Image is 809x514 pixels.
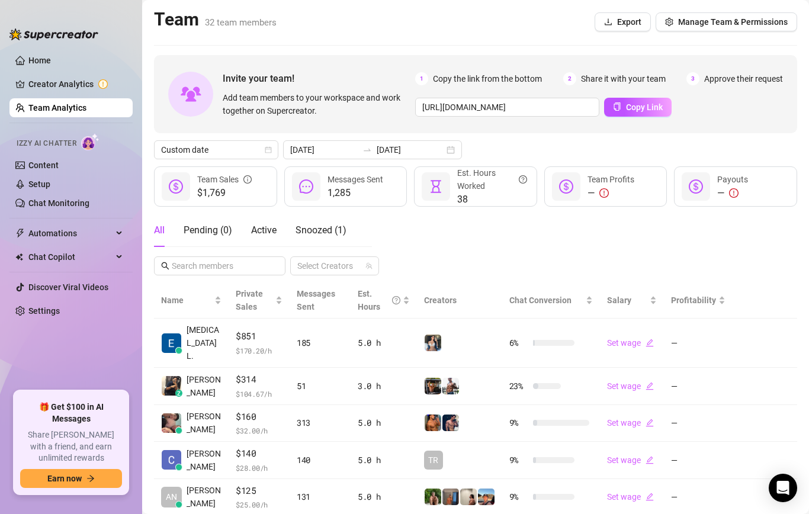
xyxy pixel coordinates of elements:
[358,287,400,313] div: Est. Hours
[28,282,108,292] a: Discover Viral Videos
[457,166,527,192] div: Est. Hours Worked
[236,289,263,311] span: Private Sales
[187,484,221,510] span: [PERSON_NAME]
[433,72,542,85] span: Copy the link from the bottom
[607,381,654,391] a: Set wageedit
[613,102,621,111] span: copy
[509,490,528,503] span: 9 %
[717,186,748,200] div: —
[161,262,169,270] span: search
[595,12,651,31] button: Export
[197,173,252,186] div: Team Sales
[460,489,477,505] img: Ralphy
[162,376,181,396] img: Sean Carino
[297,380,343,393] div: 51
[187,447,221,473] span: [PERSON_NAME]
[362,145,372,155] span: to
[607,492,654,502] a: Set wageedit
[664,319,733,368] td: —
[646,456,654,464] span: edit
[563,72,576,85] span: 2
[187,410,221,436] span: [PERSON_NAME]
[599,188,609,198] span: exclamation-circle
[358,490,410,503] div: 5.0 h
[729,188,739,198] span: exclamation-circle
[358,454,410,467] div: 5.0 h
[664,442,733,479] td: —
[28,160,59,170] a: Content
[184,223,232,237] div: Pending ( 0 )
[154,8,277,31] h2: Team
[607,295,631,305] span: Salary
[425,378,441,394] img: Nathan
[646,419,654,427] span: edit
[290,143,358,156] input: Start date
[617,17,641,27] span: Export
[425,335,441,351] img: Katy
[581,72,666,85] span: Share it with your team
[236,484,282,498] span: $125
[297,490,343,503] div: 131
[236,462,282,474] span: $ 28.00 /h
[297,454,343,467] div: 140
[236,388,282,400] span: $ 104.67 /h
[81,133,99,150] img: AI Chatter
[162,450,181,470] img: Charmaine Javil…
[20,429,122,464] span: Share [PERSON_NAME] with a friend, and earn unlimited rewards
[20,469,122,488] button: Earn nowarrow-right
[28,179,50,189] a: Setup
[392,287,400,313] span: question-circle
[365,262,373,269] span: team
[299,179,313,194] span: message
[169,179,183,194] span: dollar-circle
[588,186,634,200] div: —
[47,474,82,483] span: Earn now
[328,175,383,184] span: Messages Sent
[457,192,527,207] span: 38
[626,102,663,112] span: Copy Link
[297,289,335,311] span: Messages Sent
[236,499,282,510] span: $ 25.00 /h
[187,373,221,399] span: [PERSON_NAME]
[664,368,733,405] td: —
[297,416,343,429] div: 313
[656,12,797,31] button: Manage Team & Permissions
[15,253,23,261] img: Chat Copilot
[362,145,372,155] span: swap-right
[704,72,783,85] span: Approve their request
[296,224,346,236] span: Snoozed ( 1 )
[28,224,113,243] span: Automations
[377,143,444,156] input: End date
[236,410,282,424] span: $160
[671,295,716,305] span: Profitability
[86,474,95,483] span: arrow-right
[236,425,282,436] span: $ 32.00 /h
[509,336,528,349] span: 6 %
[689,179,703,194] span: dollar-circle
[236,446,282,461] span: $140
[588,175,634,184] span: Team Profits
[664,405,733,442] td: —
[519,166,527,192] span: question-circle
[243,173,252,186] span: info-circle
[559,179,573,194] span: dollar-circle
[478,489,495,505] img: Zach
[415,72,428,85] span: 1
[166,490,177,503] span: AN
[236,372,282,387] span: $314
[162,413,181,433] img: Regine Ore
[236,345,282,356] span: $ 170.20 /h
[442,415,459,431] img: Axel
[665,18,673,26] span: setting
[154,223,165,237] div: All
[197,186,252,200] span: $1,769
[28,103,86,113] a: Team Analytics
[509,454,528,467] span: 9 %
[646,339,654,347] span: edit
[161,294,212,307] span: Name
[28,248,113,266] span: Chat Copilot
[28,306,60,316] a: Settings
[175,390,182,397] div: z
[20,401,122,425] span: 🎁 Get $100 in AI Messages
[646,493,654,501] span: edit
